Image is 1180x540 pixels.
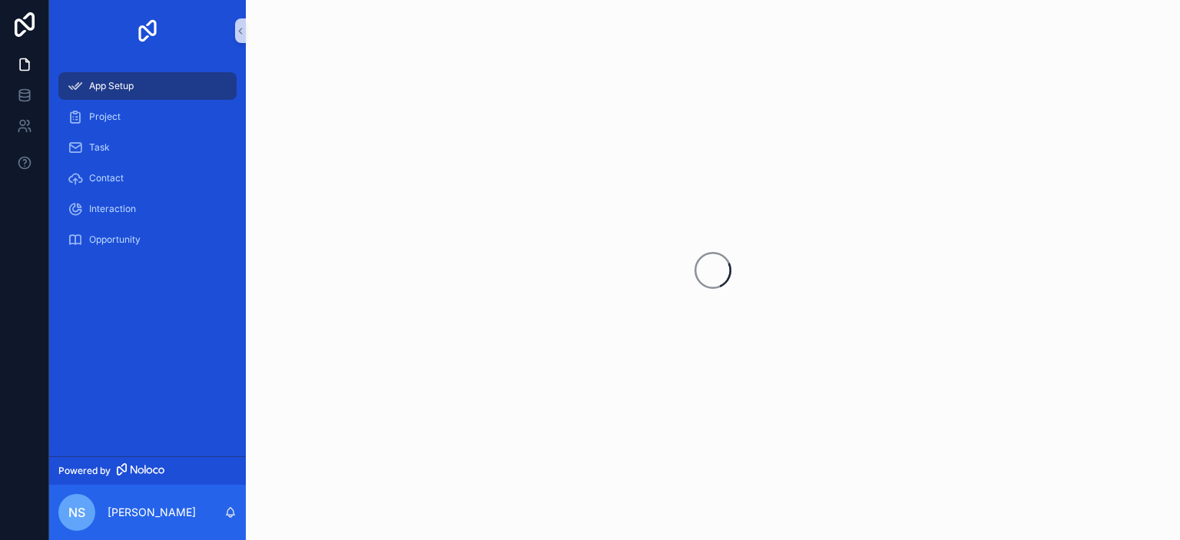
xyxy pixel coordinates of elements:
a: Task [58,134,237,161]
a: Project [58,103,237,131]
a: Opportunity [58,226,237,253]
span: Powered by [58,465,111,477]
a: App Setup [58,72,237,100]
img: App logo [135,18,160,43]
a: Interaction [58,195,237,223]
span: Contact [89,172,124,184]
span: Task [89,141,110,154]
a: Powered by [49,456,246,485]
span: App Setup [89,80,134,92]
span: Interaction [89,203,136,215]
a: Contact [58,164,237,192]
div: scrollable content [49,61,246,273]
span: Project [89,111,121,123]
span: nS [68,503,85,522]
span: Opportunity [89,234,141,246]
p: [PERSON_NAME] [108,505,196,520]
